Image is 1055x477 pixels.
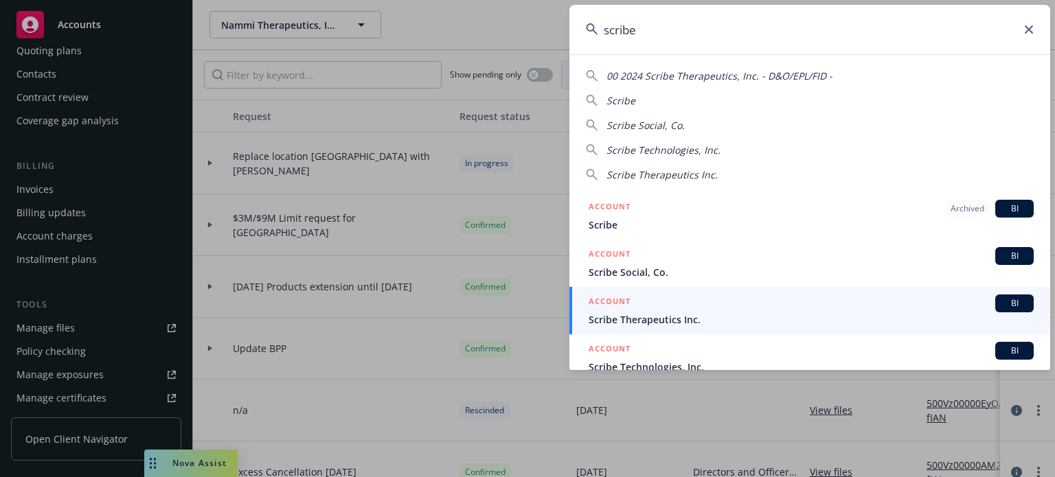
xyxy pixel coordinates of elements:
a: ACCOUNTBIScribe Technologies, Inc. [569,334,1050,382]
h5: ACCOUNT [589,200,631,216]
span: Scribe Social, Co. [589,265,1034,279]
h5: ACCOUNT [589,294,631,311]
span: BI [1001,250,1028,262]
span: BI [1001,345,1028,357]
h5: ACCOUNT [589,342,631,358]
span: Scribe Technologies, Inc. [589,360,1034,374]
span: Scribe Technologies, Inc. [606,143,721,156]
span: Scribe Therapeutics Inc. [589,312,1034,327]
span: Scribe [589,218,1034,232]
h5: ACCOUNT [589,247,631,264]
a: ACCOUNTBIScribe Social, Co. [569,240,1050,287]
span: BI [1001,297,1028,310]
span: BI [1001,202,1028,215]
input: Search... [569,5,1050,54]
span: Scribe [606,94,635,107]
span: Archived [951,202,984,215]
span: Scribe Social, Co. [606,119,685,132]
a: ACCOUNTArchivedBIScribe [569,192,1050,240]
span: 00 2024 Scribe Therapeutics, Inc. - D&O/EPL/FID - [606,69,832,82]
span: Scribe Therapeutics Inc. [606,168,718,181]
a: ACCOUNTBIScribe Therapeutics Inc. [569,287,1050,334]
